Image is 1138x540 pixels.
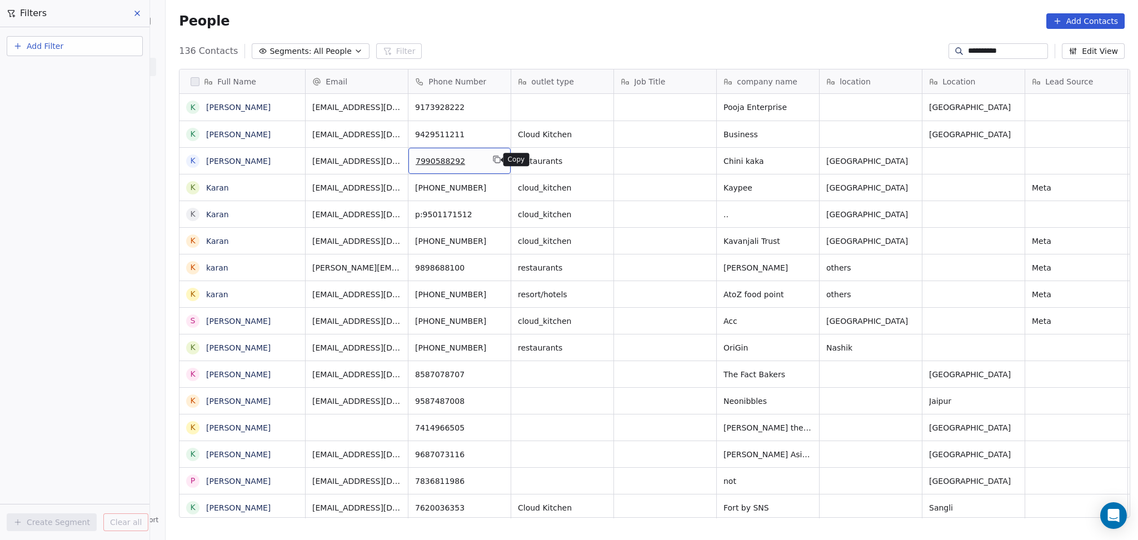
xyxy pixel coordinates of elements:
span: [PERSON_NAME] Asian kitchen [723,449,812,460]
div: Email [306,69,408,93]
span: Meta [1032,316,1121,327]
span: Meta [1032,236,1121,247]
button: Add Contacts [1046,13,1125,29]
div: k [191,288,196,300]
span: not [723,476,812,487]
span: Email [326,76,347,87]
span: restaurants [518,342,607,353]
span: p:9501171512 [415,209,504,220]
span: Meta [1032,289,1121,300]
span: others [826,289,915,300]
span: .. [723,209,812,220]
span: Sangli [929,502,1018,513]
span: [EMAIL_ADDRESS][DOMAIN_NAME] [312,369,401,380]
span: [GEOGRAPHIC_DATA] [826,316,915,327]
span: The Fact Bakers [723,369,812,380]
span: restaurants [518,156,607,167]
div: Lead Source [1025,69,1127,93]
span: 9898688100 [415,262,504,273]
span: [GEOGRAPHIC_DATA] [826,156,915,167]
span: [GEOGRAPHIC_DATA] [929,369,1018,380]
div: Open Intercom Messenger [1100,502,1127,529]
span: Pooja Enterprise [723,102,812,113]
span: 7620036353 [415,502,504,513]
button: Filter [376,43,422,59]
span: [PHONE_NUMBER] [415,316,504,327]
div: K [191,502,196,513]
span: [GEOGRAPHIC_DATA] [929,449,1018,460]
span: [PHONE_NUMBER] [415,182,504,193]
span: [GEOGRAPHIC_DATA] [826,236,915,247]
span: 7836811986 [415,476,504,487]
span: cloud_kitchen [518,236,607,247]
div: S [191,315,196,327]
span: [EMAIL_ADDRESS][DOMAIN_NAME] [312,102,401,113]
span: Meta [1032,262,1121,273]
div: Job Title [614,69,716,93]
span: [EMAIL_ADDRESS][DOMAIN_NAME] [312,342,401,353]
div: K [191,368,196,380]
span: 136 Contacts [179,44,238,58]
span: Nashik [826,342,915,353]
span: location [840,76,871,87]
span: Meta [1032,182,1121,193]
div: K [191,208,196,220]
div: K [191,342,196,353]
div: K [191,155,196,167]
div: Location [922,69,1025,93]
span: outlet type [531,76,574,87]
a: [PERSON_NAME] [206,450,271,459]
span: others [826,262,915,273]
span: Neonibbles [723,396,812,407]
span: company name [737,76,797,87]
div: K [191,422,196,433]
button: Edit View [1062,43,1125,59]
span: resort/hotels [518,289,607,300]
div: grid [179,94,306,518]
span: [GEOGRAPHIC_DATA] [929,102,1018,113]
div: outlet type [511,69,613,93]
span: [PERSON_NAME] [723,262,812,273]
span: 8587078707 [415,369,504,380]
span: [EMAIL_ADDRESS][DOMAIN_NAME] [312,289,401,300]
span: [GEOGRAPHIC_DATA] [929,129,1018,140]
span: 9587487008 [415,396,504,407]
div: Full Name [179,69,305,93]
div: location [820,69,922,93]
span: restaurants [518,262,607,273]
span: 9429511211 [415,129,504,140]
span: Kaypee [723,182,812,193]
span: Job Title [634,76,665,87]
span: Fort by SNS [723,502,812,513]
span: AtoZ food point [723,289,812,300]
span: [EMAIL_ADDRESS][DOMAIN_NAME] [312,156,401,167]
span: Phone Number [428,76,486,87]
p: Copy [508,155,525,164]
span: Chini kaka [723,156,812,167]
span: [EMAIL_ADDRESS][DOMAIN_NAME] [312,182,401,193]
span: Kavanjali Trust [723,236,812,247]
span: [GEOGRAPHIC_DATA] [826,182,915,193]
div: K [191,182,196,193]
a: karan [206,290,228,299]
span: [EMAIL_ADDRESS][DOMAIN_NAME] [312,209,401,220]
div: K [191,448,196,460]
a: karan [206,263,228,272]
span: [EMAIL_ADDRESS][DOMAIN_NAME] [312,316,401,327]
a: [PERSON_NAME] [206,423,271,432]
a: [PERSON_NAME] [206,157,271,166]
span: [PERSON_NAME] the thali restaurant [723,422,812,433]
span: Acc [723,316,812,327]
span: OriGin [723,342,812,353]
a: [PERSON_NAME] [206,103,271,112]
span: 9687073116 [415,449,504,460]
div: P [191,475,195,487]
span: [PERSON_NAME][EMAIL_ADDRESS][DOMAIN_NAME] [312,262,401,273]
span: [GEOGRAPHIC_DATA] [929,422,1018,433]
a: [PERSON_NAME] [206,370,271,379]
span: [GEOGRAPHIC_DATA] [929,476,1018,487]
a: Karan [206,210,229,219]
span: cloud_kitchen [518,316,607,327]
span: [EMAIL_ADDRESS][DOMAIN_NAME] [312,502,401,513]
span: cloud_kitchen [518,182,607,193]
